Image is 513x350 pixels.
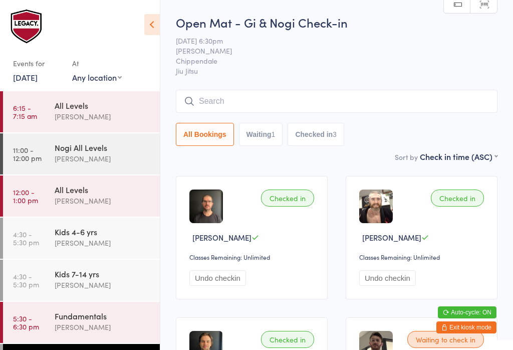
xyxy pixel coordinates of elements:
a: 5:30 -6:30 pmFundamentals[PERSON_NAME] [3,302,160,343]
div: All Levels [55,184,151,195]
button: Auto-cycle: ON [438,306,496,318]
time: 5:30 - 6:30 pm [13,314,39,330]
div: Checked in [431,190,484,207]
label: Sort by [395,152,418,162]
button: Checked in3 [288,123,344,146]
div: [PERSON_NAME] [55,237,151,249]
span: Chippendale [176,56,482,66]
div: Kids 7-14 yrs [55,268,151,279]
button: Waiting1 [239,123,283,146]
a: 12:00 -1:00 pmAll Levels[PERSON_NAME] [3,176,160,217]
img: image1688701428.png [359,190,393,223]
div: Classes Remaining: Unlimited [359,253,487,261]
time: 6:15 - 7:15 am [13,104,37,120]
div: [PERSON_NAME] [55,321,151,333]
button: Exit kiosk mode [436,321,496,333]
button: Undo checkin [359,270,416,286]
button: Undo checkin [189,270,246,286]
a: [DATE] [13,72,38,83]
a: 4:30 -5:30 pmKids 7-14 yrs[PERSON_NAME] [3,260,160,301]
h2: Open Mat - Gi & Nogi Check-in [176,14,497,31]
a: 11:00 -12:00 pmNogi All Levels[PERSON_NAME] [3,133,160,174]
button: All Bookings [176,123,234,146]
div: [PERSON_NAME] [55,153,151,164]
div: Checked in [261,331,314,348]
time: 12:00 - 1:00 pm [13,188,38,204]
a: 6:15 -7:15 amAll Levels[PERSON_NAME] [3,91,160,132]
div: Check in time (ASC) [420,151,497,162]
div: Nogi All Levels [55,142,151,153]
input: Search [176,90,497,113]
span: [PERSON_NAME] [362,232,421,243]
a: 4:30 -5:30 pmKids 4-6 yrs[PERSON_NAME] [3,218,160,259]
span: [DATE] 6:30pm [176,36,482,46]
div: Events for [13,55,62,72]
div: Classes Remaining: Unlimited [189,253,317,261]
div: At [72,55,122,72]
div: [PERSON_NAME] [55,195,151,207]
time: 4:30 - 5:30 pm [13,272,39,288]
div: Kids 4-6 yrs [55,226,151,237]
time: 11:00 - 12:00 pm [13,146,42,162]
div: 3 [333,130,337,138]
div: Fundamentals [55,310,151,321]
div: [PERSON_NAME] [55,111,151,122]
img: image1739948803.png [189,190,223,223]
div: Checked in [261,190,314,207]
span: [PERSON_NAME] [176,46,482,56]
div: All Levels [55,100,151,111]
div: [PERSON_NAME] [55,279,151,291]
span: Jiu Jitsu [176,66,497,76]
img: Legacy Brazilian Jiu Jitsu [10,8,45,45]
span: [PERSON_NAME] [192,232,251,243]
div: 1 [272,130,276,138]
div: Waiting to check in [407,331,484,348]
div: Any location [72,72,122,83]
time: 4:30 - 5:30 pm [13,230,39,246]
